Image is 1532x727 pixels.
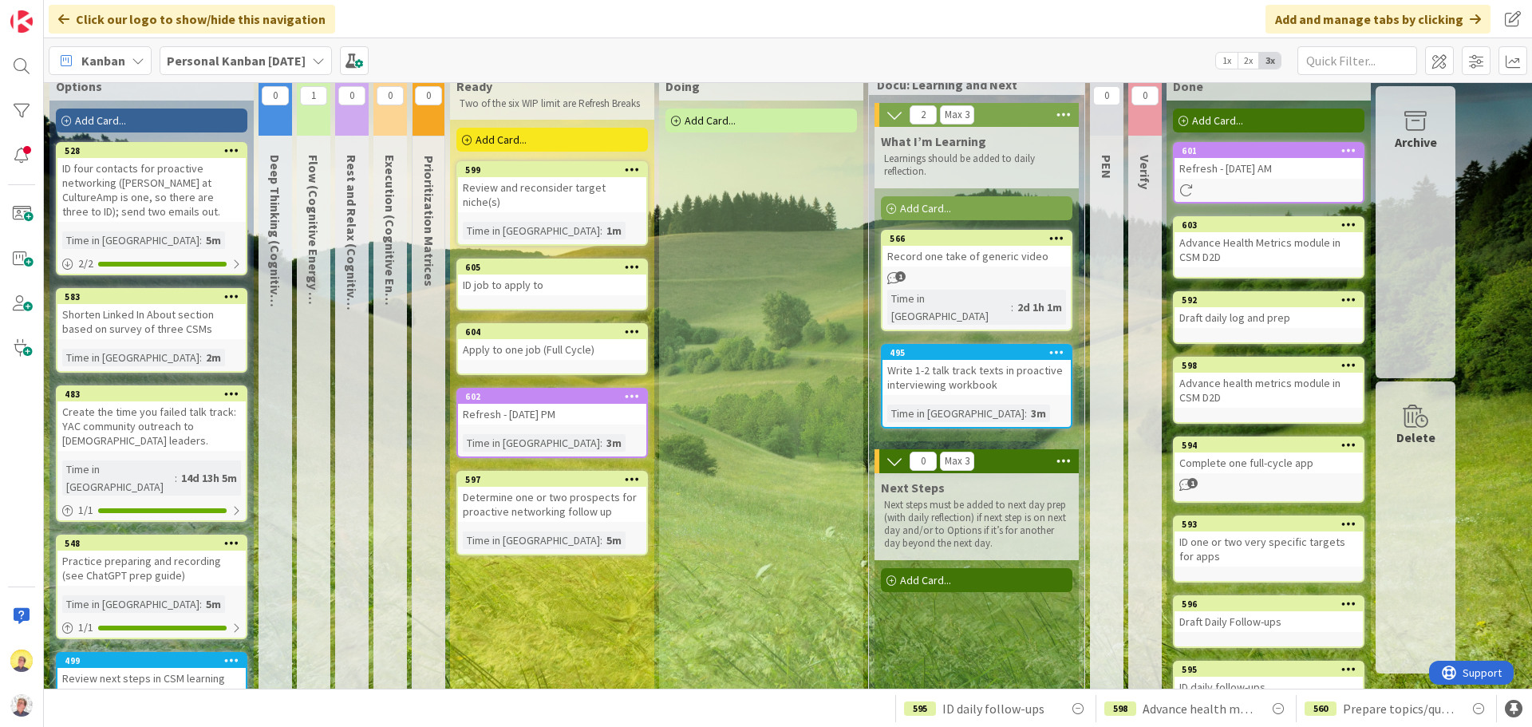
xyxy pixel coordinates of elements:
div: Write 1-2 talk track texts in proactive interviewing workbook [882,360,1071,395]
div: 3m [1027,405,1050,422]
div: 483 [57,387,246,401]
a: 601Refresh - [DATE] AM [1173,142,1364,203]
div: Time in [GEOGRAPHIC_DATA] [463,222,600,239]
a: 583Shorten Linked In About section based on survey of three CSMsTime in [GEOGRAPHIC_DATA]:2m [56,288,247,373]
div: Max 3 [945,111,969,119]
div: Time in [GEOGRAPHIC_DATA] [887,290,1011,325]
div: 605 [458,260,646,275]
a: 605ID job to apply to [456,259,648,310]
div: Time in [GEOGRAPHIC_DATA] [887,405,1025,422]
div: 592Draft daily log and prep [1175,293,1363,328]
span: ID daily follow-ups [942,699,1044,718]
span: : [600,434,602,452]
a: 548Practice preparing and recording (see ChatGPT prep guide)Time in [GEOGRAPHIC_DATA]:5m1/1 [56,535,247,639]
a: 592Draft daily log and prep [1173,291,1364,344]
div: Time in [GEOGRAPHIC_DATA] [62,231,199,249]
span: Kanban [81,51,125,70]
div: Max 3 [945,457,969,465]
span: Add Card... [900,201,951,215]
span: Add Card... [685,113,736,128]
div: 548 [65,538,246,549]
div: Draft daily log and prep [1175,307,1363,328]
span: Options [56,78,102,94]
span: 0 [262,86,289,105]
span: Prepare topics/questions for for info interview call with [PERSON_NAME] at CultureAmp [1343,699,1456,718]
div: 601 [1182,145,1363,156]
img: avatar [10,694,33,717]
div: 605ID job to apply to [458,260,646,295]
div: 1/1 [57,618,246,638]
div: 528 [57,144,246,158]
div: 597Determine one or two prospects for proactive networking follow up [458,472,646,522]
span: 0 [910,452,937,471]
div: Add and manage tabs by clicking [1265,5,1491,34]
div: 560 [1305,701,1337,716]
div: Time in [GEOGRAPHIC_DATA] [62,595,199,613]
div: 593 [1182,519,1363,530]
div: Archive [1395,132,1437,152]
div: Draft Daily Follow-ups [1175,611,1363,632]
div: Refresh - [DATE] AM [1175,158,1363,179]
div: ID daily follow-ups [1175,677,1363,697]
div: 2d 1h 1m [1013,298,1066,316]
span: : [600,222,602,239]
span: : [600,531,602,549]
a: 603Advance Health Metrics module in CSM D2D [1173,216,1364,279]
div: 597 [458,472,646,487]
div: 592 [1182,294,1363,306]
p: Next steps must be added to next day prep (with daily reflection) if next step is on next day and... [884,499,1069,551]
span: Prioritization Matrices [421,156,437,286]
div: ID one or two very specific targets for apps [1175,531,1363,567]
span: 1 / 1 [78,619,93,636]
div: 495 [882,346,1071,360]
div: Refresh - [DATE] PM [458,404,646,425]
span: Add Card... [476,132,527,147]
div: 566 [890,233,1071,244]
div: 499Review next steps in CSM learning over all [57,654,246,703]
div: 596Draft Daily Follow-ups [1175,597,1363,632]
div: 598Advance health metrics module in CSM D2D [1175,358,1363,408]
div: 583Shorten Linked In About section based on survey of three CSMs [57,290,246,339]
a: 598Advance health metrics module in CSM D2D [1173,357,1364,424]
p: Two of the six WIP limit are Refresh Breaks [460,97,645,110]
div: 495 [890,347,1071,358]
a: 599Review and reconsider target niche(s)Time in [GEOGRAPHIC_DATA]:1m [456,161,648,246]
a: 597Determine one or two prospects for proactive networking follow upTime in [GEOGRAPHIC_DATA]:5m [456,471,648,555]
div: 594Complete one full-cycle app [1175,438,1363,473]
div: 598 [1104,701,1136,716]
span: 3x [1259,53,1281,69]
div: 595 [1175,662,1363,677]
div: 528ID four contacts for proactive networking ([PERSON_NAME] at CultureAmp is one, so there are th... [57,144,246,222]
div: 592 [1175,293,1363,307]
div: Create the time you failed talk track: YAC community outreach to [DEMOGRAPHIC_DATA] leaders. [57,401,246,451]
span: 1 / 1 [78,502,93,519]
div: 593ID one or two very specific targets for apps [1175,517,1363,567]
div: 594 [1182,440,1363,451]
span: Add Card... [75,113,126,128]
a: 602Refresh - [DATE] PMTime in [GEOGRAPHIC_DATA]:3m [456,388,648,458]
div: 593 [1175,517,1363,531]
div: 599 [458,163,646,177]
div: Click our logo to show/hide this navigation [49,5,335,34]
div: 605 [465,262,646,273]
span: : [199,349,202,366]
span: 1 [1187,478,1198,488]
div: 603 [1182,219,1363,231]
span: 2x [1238,53,1259,69]
div: 5m [202,595,225,613]
div: Complete one full-cycle app [1175,452,1363,473]
div: 1m [602,222,626,239]
span: 2 / 2 [78,255,93,272]
div: Determine one or two prospects for proactive networking follow up [458,487,646,522]
div: 603Advance Health Metrics module in CSM D2D [1175,218,1363,267]
div: Time in [GEOGRAPHIC_DATA] [463,531,600,549]
img: JW [10,650,33,672]
span: Add Card... [900,573,951,587]
span: 0 [1131,86,1159,105]
span: 0 [338,86,365,105]
div: 602 [465,391,646,402]
span: Verify [1137,155,1153,189]
div: ID job to apply to [458,275,646,295]
div: Delete [1396,428,1435,447]
span: : [199,595,202,613]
